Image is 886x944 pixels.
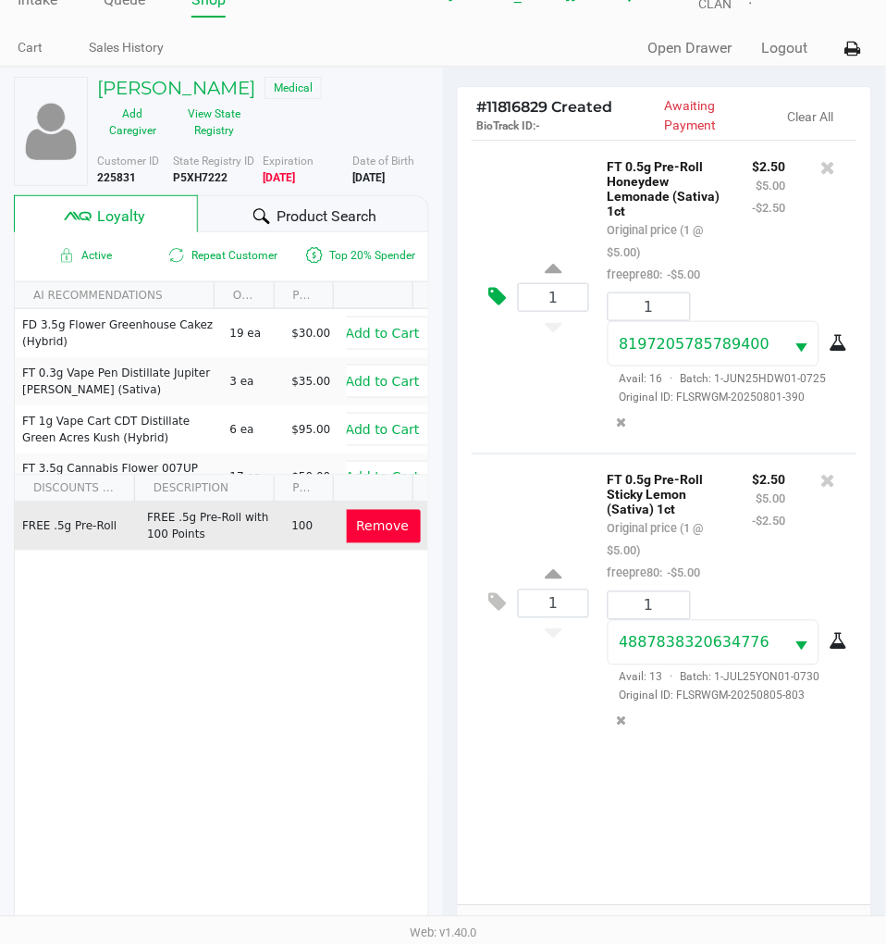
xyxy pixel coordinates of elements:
[15,405,221,453] td: FT 1g Vape Cart CDT Distillate Green Acres Kush (Hybrid)
[15,476,134,503] th: DISCOUNTS (1)
[15,309,221,357] td: FD 3.5g Flower Greenhouse Cakez (Hybrid)
[221,405,283,453] td: 6 ea
[476,98,613,116] span: 11816829 Created
[221,357,283,405] td: 3 ea
[346,326,420,341] span: Add to Cart
[221,309,283,357] td: 19 ea
[346,422,420,437] span: Add to Cart
[753,468,786,488] p: $2.50
[264,155,314,168] span: Expiration
[608,522,704,558] small: Original price (1 @ $5.00)
[663,267,701,281] span: -$5.00
[346,374,420,389] span: Add to Cart
[762,37,808,59] button: Logout
[757,492,786,506] small: $5.00
[353,171,386,184] b: [DATE]
[536,119,541,132] span: -
[89,36,164,59] a: Sales History
[609,704,634,739] button: Remove the package from the orderLine
[753,155,786,174] p: $2.50
[334,413,432,446] button: Add to Cart
[783,621,818,665] button: Select
[753,201,786,215] small: -$2.50
[663,671,681,684] span: ·
[620,335,770,353] span: 8197205785789400
[476,98,486,116] span: #
[788,107,834,127] button: Clear All
[139,503,283,551] td: FREE .5g Pre-Roll with 100 Points
[97,171,136,184] b: 225831
[290,244,428,267] span: Top 20% Spender
[346,470,420,485] span: Add to Cart
[608,671,820,684] span: Avail: 13 Batch: 1-JUL25YON01-0730
[783,322,818,366] button: Select
[277,205,377,228] span: Product Search
[334,365,432,398] button: Add to Cart
[608,688,843,704] span: Original ID: FLSRWGM-20250805-803
[166,244,188,267] inline-svg: Is repeat customer
[608,372,827,385] span: Avail: 16 Batch: 1-JUN25HDW01-0725
[663,372,681,385] span: ·
[173,171,228,184] b: P5XH7222
[15,476,428,781] div: Data table
[609,405,634,440] button: Remove the package from the orderLine
[353,155,415,168] span: Date of Birth
[153,244,290,267] span: Repeat Customer
[608,468,725,517] p: FT 0.5g Pre-Roll Sticky Lemon (Sativa) 1ct
[265,77,322,99] span: Medical
[15,244,153,267] span: Active
[476,119,536,132] span: BioTrack ID:
[608,566,701,580] small: freepre80:
[292,423,331,436] span: $95.00
[344,510,421,543] button: Remove
[98,205,146,228] span: Loyalty
[292,375,331,388] span: $35.00
[173,155,254,168] span: State Registry ID
[264,171,296,184] b: Medical card expired
[15,282,214,309] th: AI RECOMMENDATIONS
[410,926,476,940] span: Web: v1.40.0
[753,515,786,528] small: -$2.50
[55,244,78,267] inline-svg: Active loyalty member
[620,634,770,652] span: 4887838320634776
[274,282,334,309] th: PRICE
[134,476,274,503] th: DESCRIPTION
[292,327,331,340] span: $30.00
[18,36,43,59] a: Cart
[665,96,770,135] p: Awaiting Payment
[292,471,331,484] span: $50.00
[168,99,250,145] button: View State Registry
[284,503,346,551] td: 100
[15,282,428,475] div: Data table
[15,357,221,405] td: FT 0.3g Vape Pen Distillate Jupiter [PERSON_NAME] (Sativa)
[334,317,432,350] button: Add to Cart
[757,179,786,193] small: $5.00
[97,155,159,168] span: Customer ID
[15,503,139,551] td: FREE .5g Pre-Roll
[303,244,326,267] inline-svg: Is a top 20% spender
[221,453,283,502] td: 17 ea
[15,453,221,502] td: FT 3.5g Cannabis Flower 007UP (Hybrid)
[608,389,843,405] span: Original ID: FLSRWGM-20250801-390
[608,155,725,218] p: FT 0.5g Pre-Roll Honeydew Lemonade (Sativa) 1ct
[334,461,432,494] button: Add to Cart
[356,519,409,534] span: Remove
[608,267,701,281] small: freepre80:
[97,99,168,145] button: Add Caregiver
[608,223,704,259] small: Original price (1 @ $5.00)
[663,566,701,580] span: -$5.00
[274,476,334,503] th: POINTS
[97,77,255,99] h5: [PERSON_NAME]
[648,37,732,59] button: Open Drawer
[214,282,274,309] th: ON HAND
